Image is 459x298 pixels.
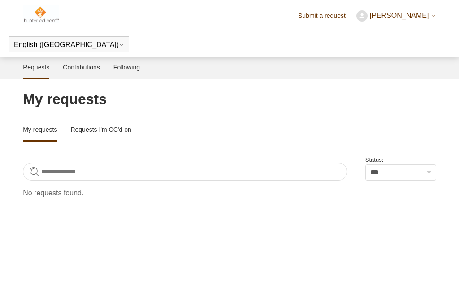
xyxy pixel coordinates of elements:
[401,268,453,291] div: Chat Support
[23,57,49,78] a: Requests
[356,10,436,22] button: [PERSON_NAME]
[23,188,436,199] p: No requests found.
[23,5,59,23] img: Hunter-Ed Help Center home page
[370,12,429,19] span: [PERSON_NAME]
[63,57,100,78] a: Contributions
[70,119,131,140] a: Requests I'm CC'd on
[298,11,355,21] a: Submit a request
[365,155,436,164] label: Status:
[23,119,57,140] a: My requests
[23,88,436,110] h1: My requests
[113,57,140,78] a: Following
[14,41,124,49] button: English ([GEOGRAPHIC_DATA])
